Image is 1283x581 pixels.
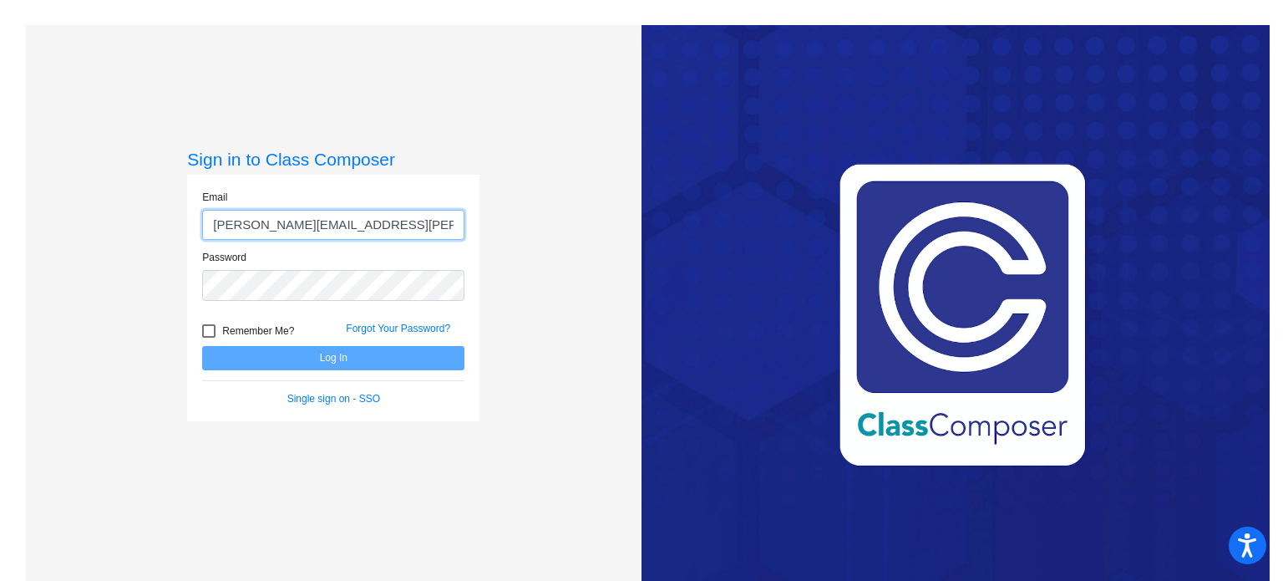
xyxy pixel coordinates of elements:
[287,393,380,405] a: Single sign on - SSO
[202,346,464,370] button: Log In
[202,250,246,265] label: Password
[222,321,294,341] span: Remember Me?
[187,149,479,170] h3: Sign in to Class Composer
[202,190,227,205] label: Email
[346,323,450,334] a: Forgot Your Password?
